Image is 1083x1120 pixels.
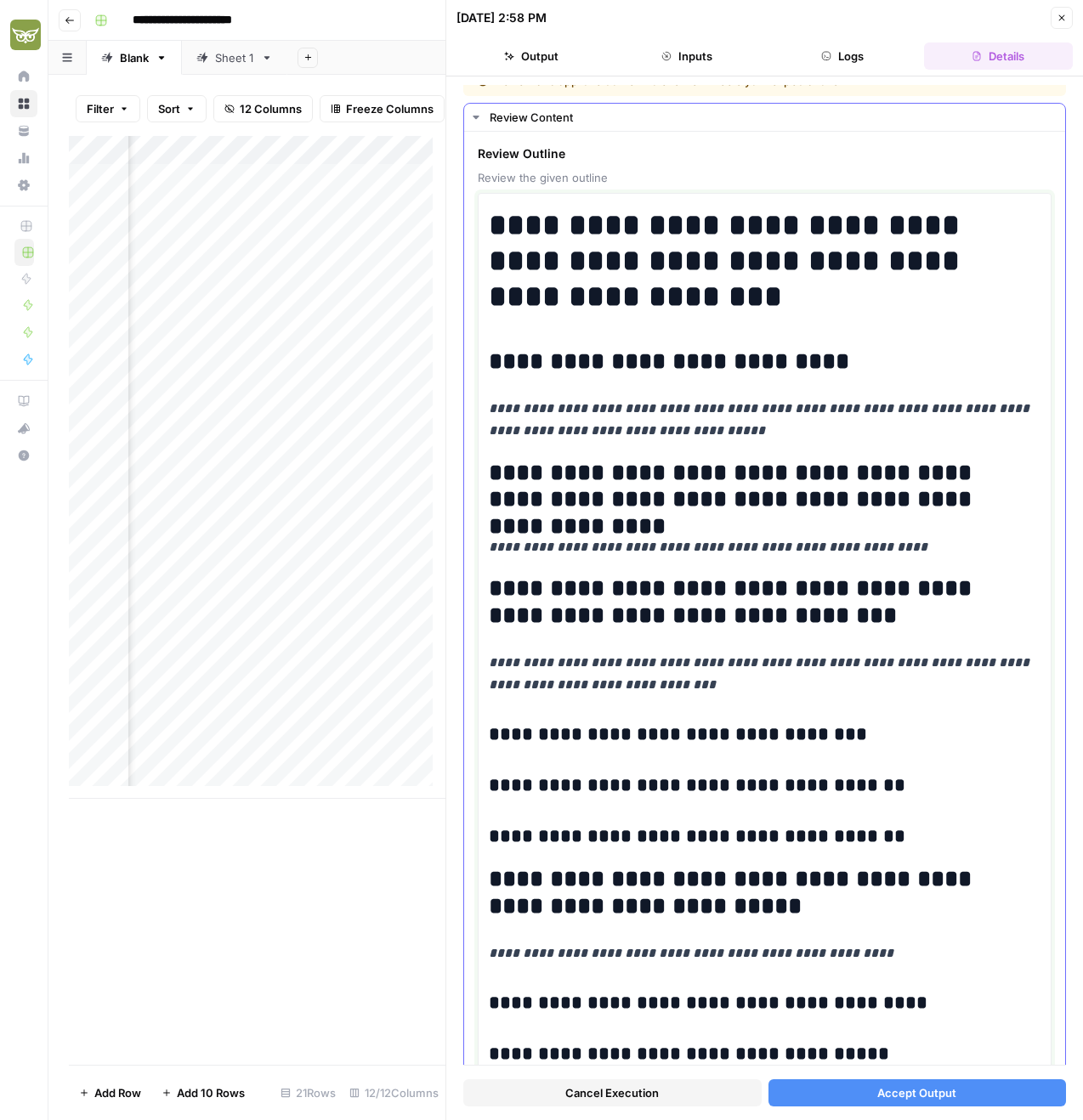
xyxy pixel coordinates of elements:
span: Sort [158,100,180,117]
button: Inputs [612,42,761,70]
button: Workspace: Evergreen Media [10,14,37,56]
button: Accept Output [768,1079,1067,1106]
button: Add Row [69,1079,151,1106]
a: Home [10,63,37,90]
div: Sheet 1 [215,49,254,66]
div: [DATE] 2:58 PM [456,9,547,26]
a: AirOps Academy [10,387,37,415]
span: Cancel Execution [565,1084,659,1101]
div: 21 Rows [274,1079,343,1106]
button: Sort [147,95,207,122]
button: Review Content [464,104,1065,131]
button: Add 10 Rows [151,1079,255,1106]
button: Help + Support [10,442,37,469]
a: Blank [87,41,182,75]
button: 12 Columns [213,95,313,122]
a: Settings [10,172,37,199]
span: Filter [87,100,114,117]
span: 12 Columns [240,100,302,117]
span: Review the given outline [478,169,1052,186]
button: Logs [768,42,917,70]
div: Blank [120,49,149,66]
img: Evergreen Media Logo [10,20,41,50]
div: Review Content [490,109,1055,126]
button: Output [456,42,605,70]
div: What's new? [11,416,37,441]
div: 12/12 Columns [343,1079,445,1106]
button: Cancel Execution [463,1079,762,1106]
button: Details [924,42,1073,70]
span: Review Outline [478,145,1052,162]
button: Filter [76,95,140,122]
span: Accept Output [877,1084,956,1101]
a: Your Data [10,117,37,144]
span: Freeze Columns [346,100,434,117]
span: Add 10 Rows [177,1084,245,1101]
button: Freeze Columns [320,95,445,122]
a: Sheet 1 [182,41,287,75]
a: Usage [10,144,37,172]
span: Add Row [94,1084,141,1101]
button: What's new? [10,415,37,442]
a: Browse [10,90,37,117]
